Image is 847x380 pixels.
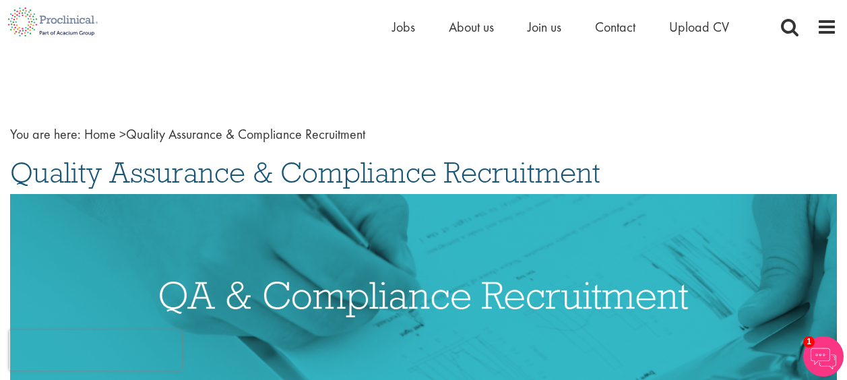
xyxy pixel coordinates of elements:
span: You are here: [10,125,81,143]
span: > [119,125,126,143]
a: Upload CV [669,18,729,36]
a: Join us [528,18,561,36]
span: 1 [803,336,815,348]
span: Quality Assurance & Compliance Recruitment [10,154,600,191]
a: breadcrumb link to Home [84,125,116,143]
iframe: reCAPTCHA [9,330,182,371]
a: Jobs [392,18,415,36]
img: Chatbot [803,336,844,377]
a: Contact [595,18,635,36]
a: About us [449,18,494,36]
span: Quality Assurance & Compliance Recruitment [84,125,365,143]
